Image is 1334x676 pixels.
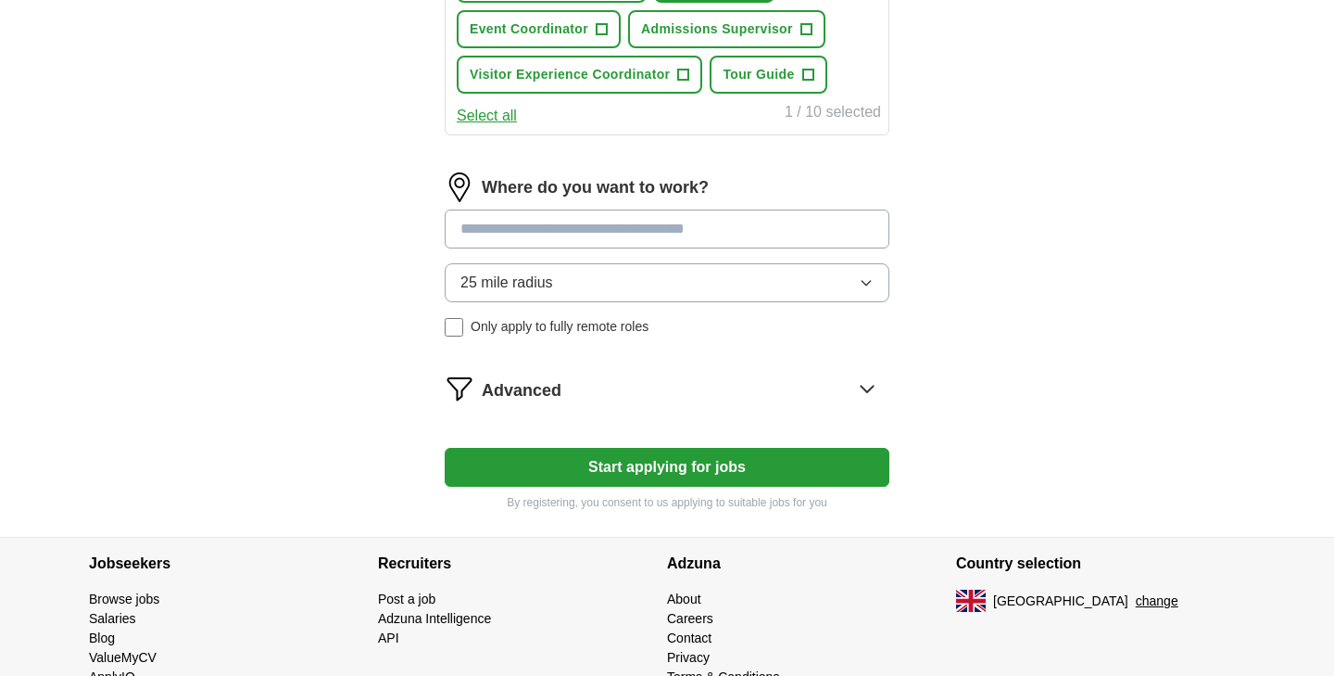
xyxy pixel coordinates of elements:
a: Salaries [89,611,136,626]
button: Start applying for jobs [445,448,889,487]
button: 25 mile radius [445,263,889,302]
button: Admissions Supervisor [628,10,825,48]
span: Event Coordinator [470,19,588,39]
a: Adzuna Intelligence [378,611,491,626]
span: Tour Guide [723,65,794,84]
button: Visitor Experience Coordinator [457,56,702,94]
span: Advanced [482,378,561,403]
a: Careers [667,611,713,626]
a: Post a job [378,592,435,606]
span: Only apply to fully remote roles [471,317,648,337]
button: Select all [457,105,517,127]
button: Tour Guide [710,56,826,94]
img: location.png [445,172,474,202]
a: ValueMyCV [89,650,157,665]
a: API [378,631,399,645]
span: Visitor Experience Coordinator [470,65,670,84]
a: About [667,592,701,606]
img: UK flag [956,590,986,612]
a: Privacy [667,650,710,665]
input: Only apply to fully remote roles [445,318,463,337]
a: Blog [89,631,115,645]
span: 25 mile radius [460,272,553,294]
label: Where do you want to work? [482,175,709,200]
span: Admissions Supervisor [641,19,793,39]
div: 1 / 10 selected [785,101,881,127]
img: filter [445,374,474,403]
span: [GEOGRAPHIC_DATA] [993,592,1128,611]
button: Event Coordinator [457,10,621,48]
p: By registering, you consent to us applying to suitable jobs for you [445,494,889,511]
button: change [1136,592,1178,611]
a: Browse jobs [89,592,159,606]
h4: Country selection [956,538,1245,590]
a: Contact [667,631,711,645]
